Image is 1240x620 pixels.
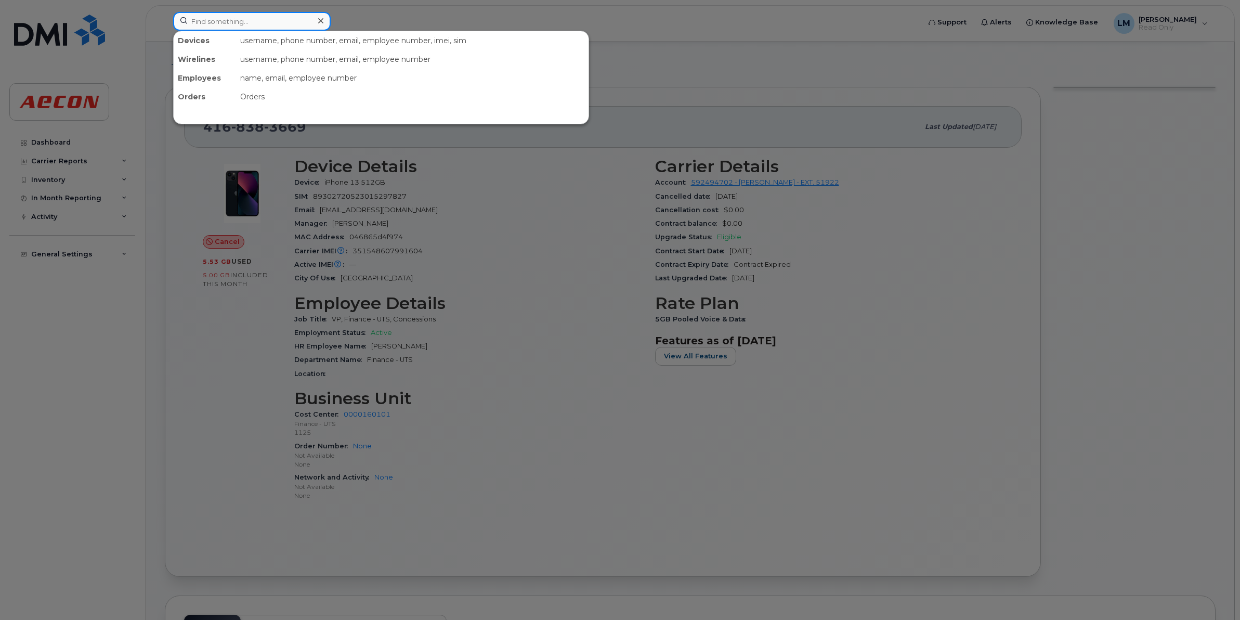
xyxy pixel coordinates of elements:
[174,69,236,87] div: Employees
[236,50,589,69] div: username, phone number, email, employee number
[236,87,589,106] div: Orders
[174,50,236,69] div: Wirelines
[173,12,331,31] input: Find something...
[174,31,236,50] div: Devices
[236,31,589,50] div: username, phone number, email, employee number, imei, sim
[236,69,589,87] div: name, email, employee number
[174,87,236,106] div: Orders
